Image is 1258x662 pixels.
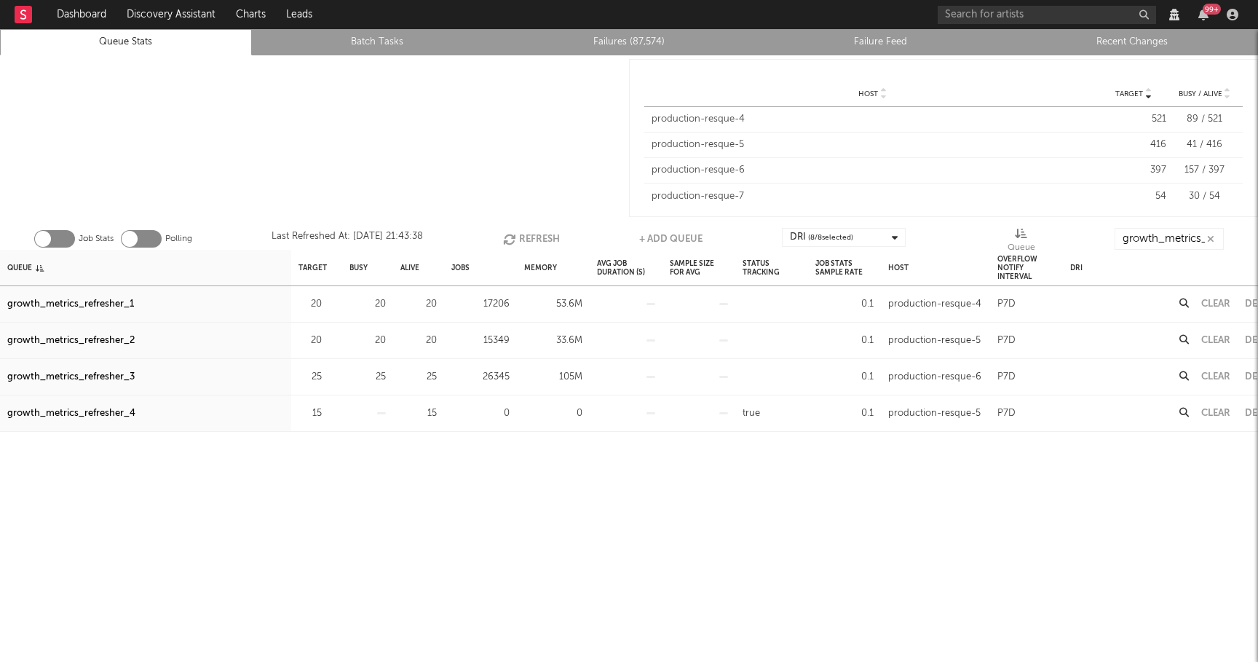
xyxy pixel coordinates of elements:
[451,369,510,386] div: 26345
[743,405,760,422] div: true
[165,230,192,248] label: Polling
[997,405,1016,422] div: P7D
[1070,252,1083,283] div: DRI
[888,369,981,386] div: production-resque-6
[815,252,874,283] div: Job Stats Sample Rate
[349,252,368,283] div: Busy
[349,296,386,313] div: 20
[7,369,135,386] a: growth_metrics_refresher_3
[1101,138,1166,152] div: 416
[1008,228,1035,256] div: Queue
[743,252,801,283] div: Status Tracking
[997,369,1016,386] div: P7D
[349,332,386,350] div: 20
[260,34,496,51] a: Batch Tasks
[1008,239,1035,256] div: Queue
[815,296,874,313] div: 0.1
[597,252,655,283] div: Avg Job Duration (s)
[1174,163,1235,178] div: 157 / 397
[652,112,1093,127] div: production-resque-4
[997,252,1056,283] div: Overflow Notify Interval
[451,405,510,422] div: 0
[997,332,1016,350] div: P7D
[298,296,322,313] div: 20
[511,34,747,51] a: Failures (87,574)
[1101,163,1166,178] div: 397
[400,332,437,350] div: 20
[815,332,874,350] div: 0.1
[7,332,135,350] a: growth_metrics_refresher_2
[888,252,909,283] div: Host
[298,405,322,422] div: 15
[400,369,437,386] div: 25
[298,332,322,350] div: 20
[1115,90,1143,98] span: Target
[652,138,1093,152] div: production-resque-5
[7,252,44,283] div: Queue
[8,34,244,51] a: Queue Stats
[524,405,582,422] div: 0
[1101,189,1166,204] div: 54
[400,252,419,283] div: Alive
[1201,409,1230,418] button: Clear
[858,90,878,98] span: Host
[272,228,423,250] div: Last Refreshed At: [DATE] 21:43:38
[1174,189,1235,204] div: 30 / 54
[790,229,853,246] div: DRI
[349,369,386,386] div: 25
[1101,112,1166,127] div: 521
[524,369,582,386] div: 105M
[1203,4,1221,15] div: 99 +
[763,34,999,51] a: Failure Feed
[1174,138,1235,152] div: 41 / 416
[7,296,134,313] a: growth_metrics_refresher_1
[400,296,437,313] div: 20
[888,332,981,350] div: production-resque-5
[400,405,437,422] div: 15
[1198,9,1208,20] button: 99+
[451,252,470,283] div: Jobs
[652,163,1093,178] div: production-resque-6
[1201,299,1230,309] button: Clear
[451,332,510,350] div: 15349
[1115,228,1224,250] input: Search...
[1014,34,1250,51] a: Recent Changes
[888,405,981,422] div: production-resque-5
[524,252,557,283] div: Memory
[652,189,1093,204] div: production-resque-7
[7,405,135,422] a: growth_metrics_refresher_4
[888,296,981,313] div: production-resque-4
[298,369,322,386] div: 25
[1174,112,1235,127] div: 89 / 521
[1201,372,1230,382] button: Clear
[938,6,1156,24] input: Search for artists
[1179,90,1222,98] span: Busy / Alive
[997,296,1016,313] div: P7D
[451,296,510,313] div: 17206
[639,228,703,250] button: + Add Queue
[298,252,327,283] div: Target
[815,369,874,386] div: 0.1
[79,230,114,248] label: Job Stats
[808,229,853,246] span: ( 8 / 8 selected)
[670,252,728,283] div: Sample Size For Avg
[503,228,560,250] button: Refresh
[524,332,582,350] div: 33.6M
[1201,336,1230,345] button: Clear
[815,405,874,422] div: 0.1
[524,296,582,313] div: 53.6M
